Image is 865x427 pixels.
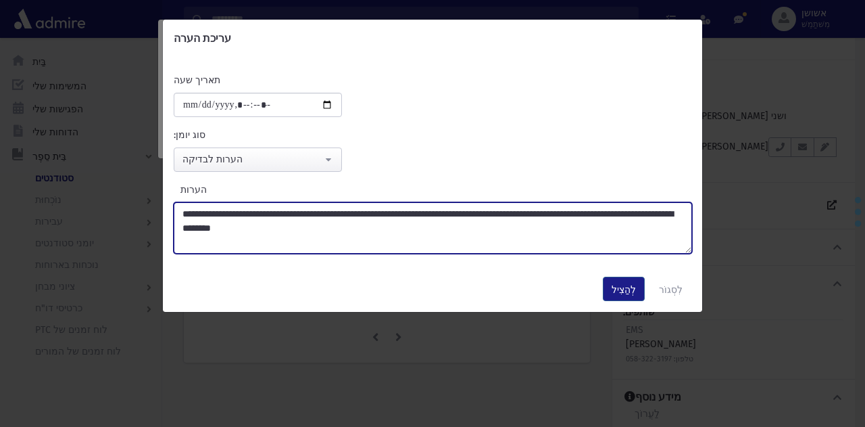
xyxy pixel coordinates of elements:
[180,184,207,196] font: הערות
[659,284,683,296] font: לִסְגוֹר
[174,148,342,172] button: הערות לבדיקה
[603,277,645,301] button: לְהַצִיל
[174,129,205,141] font: סוג יומן:
[612,284,636,296] font: לְהַצִיל
[174,74,220,86] font: תאריך שעה
[174,32,231,45] font: עריכת הערה
[650,277,691,301] button: לִסְגוֹר
[182,154,243,165] font: הערות לבדיקה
